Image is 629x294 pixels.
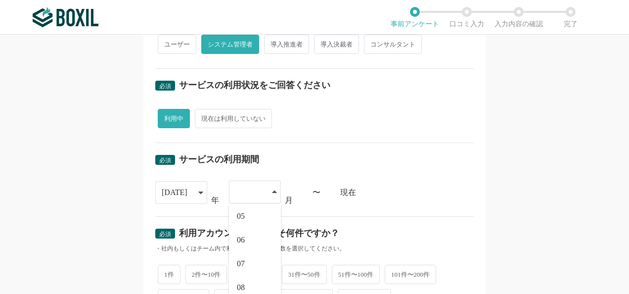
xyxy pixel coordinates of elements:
div: サービスの利用状況をご回答ください [179,81,330,90]
span: 06 [237,236,245,244]
li: 完了 [544,7,596,28]
div: 〜 [313,189,320,196]
span: 51件〜100件 [332,265,380,284]
li: 事前アンケート [389,7,441,28]
span: 導入推進者 [264,35,309,54]
span: 05 [237,212,245,220]
span: 1件 [158,265,180,284]
span: 必須 [159,231,171,238]
span: 08 [237,284,245,292]
div: ・社内もしくはチーム内で利用中のアカウント数を選択してください。 [155,245,474,253]
li: 入力内容の確認 [493,7,544,28]
span: 現在は利用していない [195,109,272,128]
span: 利用中 [158,109,190,128]
span: システム管理者 [201,35,259,54]
span: 31件〜50件 [282,265,327,284]
span: 2件〜10件 [185,265,227,284]
span: コンサルタント [364,35,422,54]
li: 口コミ入力 [441,7,493,28]
img: ボクシルSaaS_ロゴ [33,7,98,27]
div: 現在 [340,189,474,196]
span: 導入決裁者 [314,35,359,54]
div: サービスの利用期間 [179,155,259,164]
span: 101件〜200件 [385,265,436,284]
div: 月 [285,196,293,204]
span: ユーザー [158,35,196,54]
span: 必須 [159,83,171,90]
div: 利用アカウント数はおよそ何件ですか？ [179,229,339,238]
div: 年 [211,196,219,204]
span: 必須 [159,157,171,164]
div: [DATE] [162,182,187,203]
span: 07 [237,260,245,268]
